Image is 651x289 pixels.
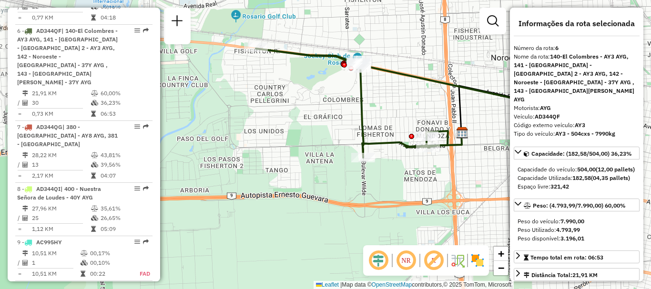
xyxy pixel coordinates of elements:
[100,109,148,119] td: 06:53
[81,250,88,256] i: % de utilização do peso
[100,213,148,223] td: 26,65%
[555,130,615,137] strong: AY3 - 504cxs - 7990kg
[17,239,62,246] span: 9 -
[372,281,412,288] a: OpenStreetMap
[22,162,28,168] i: Total de Atividades
[91,15,96,20] i: Tempo total em rota
[100,13,148,22] td: 04:18
[17,123,118,148] span: | 380 - [GEOGRAPHIC_DATA] - AY8 AYG, 381 - [GEOGRAPHIC_DATA]
[22,100,28,106] i: Total de Atividades
[531,150,632,157] span: Capacidade: (182,58/504,00) 36,23%
[498,248,504,259] span: +
[17,269,22,279] td: =
[17,123,118,148] span: 7 -
[91,100,98,106] i: % de utilização da cubagem
[17,258,22,268] td: /
[514,121,640,130] div: Código externo veículo:
[550,183,569,190] strong: 321,42
[31,269,80,279] td: 10,51 KM
[91,162,98,168] i: % de utilização da cubagem
[134,186,140,191] em: Opções
[31,258,80,268] td: 1
[100,89,148,98] td: 60,00%
[31,171,91,180] td: 2,17 KM
[17,185,101,201] span: | 400 - Nuestra Señora de Loudes - 40Y AYG
[31,160,91,169] td: 13
[367,249,390,272] span: Ocultar deslocamento
[31,213,91,223] td: 25
[514,52,640,104] div: Nome da rota:
[514,53,634,103] strong: 140-El Colombres - AY3 AYG, 141 - [GEOGRAPHIC_DATA] - [GEOGRAPHIC_DATA] 2 - AY3 AYG, 142 - Noroes...
[560,235,584,242] strong: 3.196,01
[17,171,22,180] td: =
[314,281,514,289] div: Map data © contributors,© 2025 TomTom, Microsoft
[143,28,149,33] em: Rota exportada
[91,206,98,211] i: % de utilização do peso
[17,109,22,119] td: =
[100,150,148,160] td: 43,81%
[494,261,508,275] a: Zoom out
[90,258,129,268] td: 00,10%
[22,260,28,266] i: Total de Atividades
[31,204,91,213] td: 27,96 KM
[17,27,118,86] span: | 140-El Colombres - AY3 AYG, 141 - [GEOGRAPHIC_DATA] - [GEOGRAPHIC_DATA] 2 - AY3 AYG, 142 - Noro...
[518,218,584,225] span: Peso do veículo:
[81,271,85,277] i: Tempo total em rota
[91,152,98,158] i: % de utilização do peso
[422,249,445,272] span: Exibir rótulo
[456,127,468,139] img: SAZ AR Rosario I Mino
[340,281,342,288] span: |
[518,226,636,234] div: Peso Utilizado:
[494,247,508,261] a: Zoom in
[31,13,91,22] td: 0,77 KM
[143,239,149,245] em: Rota exportada
[129,269,151,279] td: FAD
[134,28,140,33] em: Opções
[91,173,96,179] i: Tempo total em rota
[31,249,80,258] td: 10,51 KM
[514,112,640,121] div: Veículo:
[22,250,28,256] i: Distância Total
[572,271,598,279] span: 21,91 KM
[450,253,465,268] img: Fluxo de ruas
[17,27,118,86] span: 6 -
[514,250,640,263] a: Tempo total em rota: 06:53
[17,224,22,234] td: =
[514,268,640,281] a: Distância Total:21,91 KM
[100,171,148,180] td: 04:07
[540,104,551,111] strong: AYG
[36,27,61,34] span: AD344QF
[90,269,129,279] td: 00:22
[31,98,91,108] td: 30
[134,124,140,130] em: Opções
[91,111,96,117] i: Tempo total em rota
[524,271,598,279] div: Distância Total:
[90,249,129,258] td: 00,17%
[514,130,640,138] div: Tipo do veículo:
[514,199,640,211] a: Peso: (4.793,99/7.990,00) 60,00%
[533,202,626,209] span: Peso: (4.793,99/7.990,00) 60,00%
[17,160,22,169] td: /
[556,226,580,233] strong: 4.793,99
[36,123,62,130] span: AD344QG
[22,90,28,96] i: Distância Total
[575,121,585,129] strong: AY3
[100,160,148,169] td: 39,56%
[483,11,502,30] a: Exibir filtros
[518,165,636,174] div: Capacidade do veículo:
[498,262,504,274] span: −
[31,109,91,119] td: 0,73 KM
[91,90,98,96] i: % de utilização do peso
[17,213,22,223] td: /
[100,98,148,108] td: 36,23%
[316,281,339,288] a: Leaflet
[596,166,635,173] strong: (12,00 pallets)
[514,44,640,52] div: Número da rota:
[591,174,630,181] strong: (04,35 pallets)
[22,215,28,221] i: Total de Atividades
[36,239,62,246] span: AC995HY
[22,206,28,211] i: Distância Total
[100,204,148,213] td: 35,61%
[91,215,98,221] i: % de utilização da cubagem
[31,89,91,98] td: 21,91 KM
